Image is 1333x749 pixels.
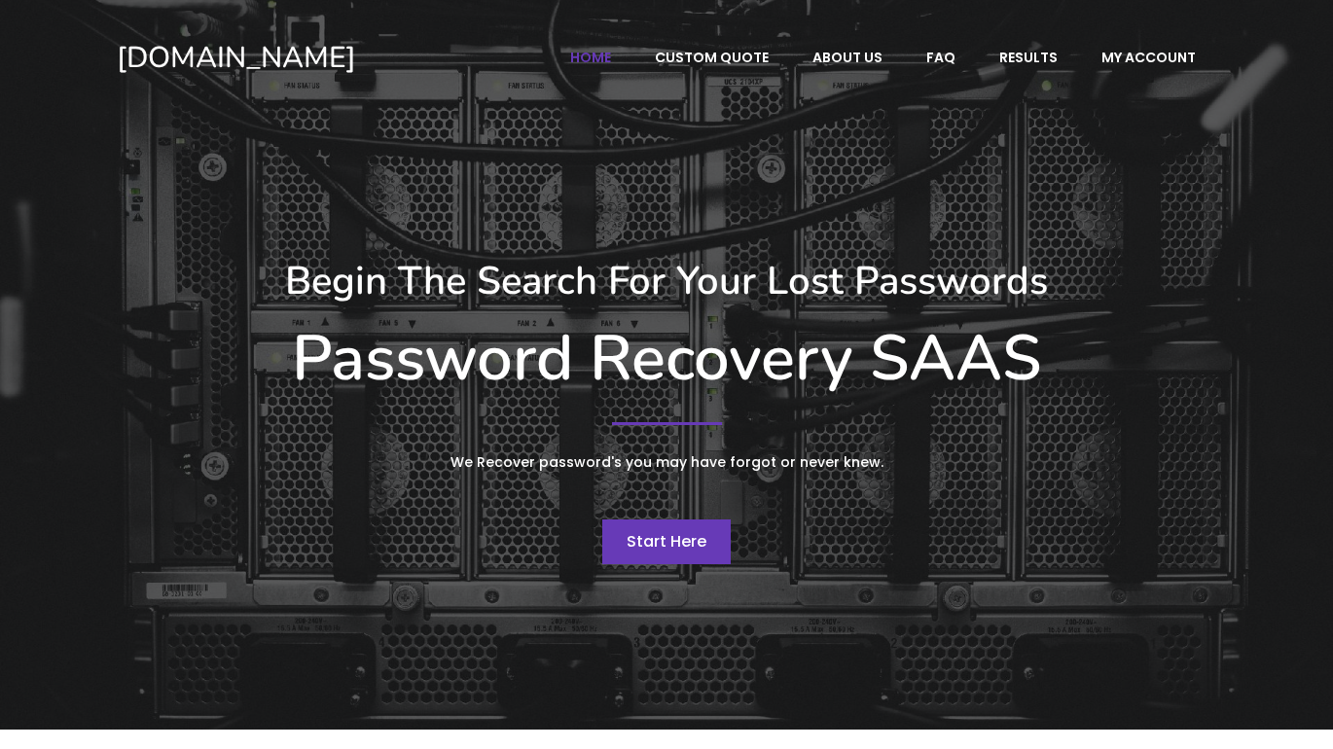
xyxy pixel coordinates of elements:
[602,519,731,564] a: Start Here
[792,39,903,76] a: About Us
[979,39,1078,76] a: Results
[627,530,706,553] span: Start Here
[550,39,631,76] a: Home
[812,49,883,66] span: About Us
[1081,39,1216,76] a: My account
[570,49,611,66] span: Home
[655,49,769,66] span: Custom Quote
[1101,49,1196,66] span: My account
[302,450,1031,475] p: We Recover password's you may have forgot or never knew.
[117,39,489,77] a: [DOMAIN_NAME]
[634,39,789,76] a: Custom Quote
[999,49,1058,66] span: Results
[926,49,955,66] span: FAQ
[117,321,1216,397] h1: Password Recovery SAAS
[906,39,976,76] a: FAQ
[117,258,1216,304] h3: Begin The Search For Your Lost Passwords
